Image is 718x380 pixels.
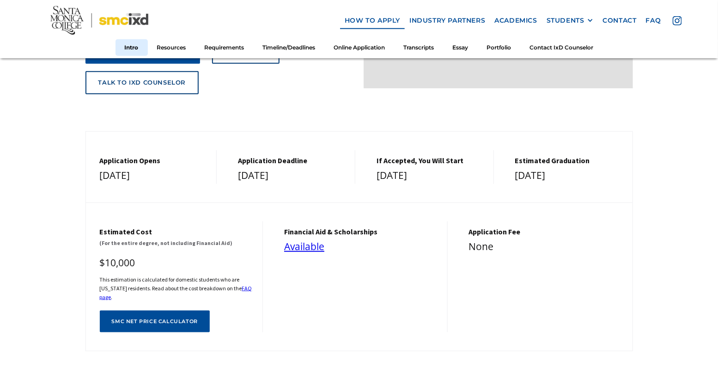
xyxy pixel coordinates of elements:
a: SMC net price calculator [100,311,210,332]
h5: Estimated cost [100,227,254,236]
img: icon - instagram [673,16,682,25]
a: Available [284,240,324,253]
a: Contact IxD Counselor [521,39,603,56]
div: None [469,239,623,255]
div: [DATE] [515,167,623,184]
h5: financial aid & Scholarships [284,227,438,236]
h5: Application Deadline [238,156,346,165]
a: Requirements [195,39,254,56]
div: [DATE] [377,167,484,184]
h6: This estimation is calculated for domestic students who are [US_STATE] residents. Read about the ... [100,275,254,302]
div: [DATE] [238,167,346,184]
a: Timeline/Deadlines [254,39,325,56]
div: $10,000 [100,255,254,271]
div: STUDENTS [547,17,584,25]
a: Portfolio [478,39,521,56]
div: [DATE] [100,167,207,184]
div: talk to ixd counselor [98,79,186,86]
a: talk to ixd counselor [85,71,199,94]
img: Santa Monica College - SMC IxD logo [50,6,148,35]
a: Online Application [325,39,395,56]
a: faq [641,12,666,29]
div: SMC net price calculator [112,319,198,325]
a: Essay [444,39,478,56]
a: contact [598,12,641,29]
a: industry partners [405,12,490,29]
a: how to apply [340,12,405,29]
h6: (For the entire degree, not including Financial Aid) [100,239,254,247]
h5: estimated graduation [515,156,623,165]
a: Resources [148,39,195,56]
h5: Application Opens [100,156,207,165]
a: Intro [116,39,148,56]
a: Transcripts [395,39,444,56]
h5: Application Fee [469,227,623,236]
div: STUDENTS [547,17,594,25]
a: Academics [490,12,542,29]
h5: If Accepted, You Will Start [377,156,484,165]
